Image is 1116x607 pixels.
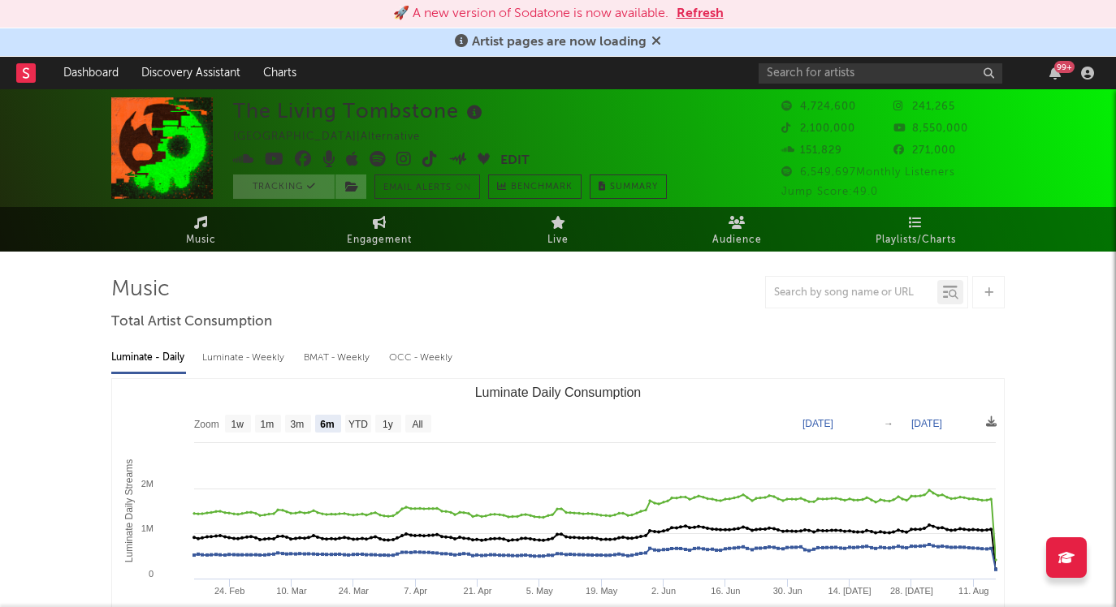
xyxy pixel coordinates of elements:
[511,178,573,197] span: Benchmark
[802,418,833,429] text: [DATE]
[590,174,667,199] button: Summary
[123,459,135,562] text: Luminate Daily Streams
[781,101,856,112] span: 4,724,600
[290,207,469,252] a: Engagement
[469,207,647,252] a: Live
[893,145,956,156] span: 271,000
[202,344,288,372] div: Luminate - Weekly
[586,586,618,596] text: 19. May
[893,101,955,112] span: 241,265
[781,167,955,178] span: 6,549,697 Monthly Listeners
[252,57,308,89] a: Charts
[893,123,968,134] span: 8,550,000
[610,183,658,192] span: Summary
[475,385,642,399] text: Luminate Daily Consumption
[911,418,942,429] text: [DATE]
[233,127,439,147] div: [GEOGRAPHIC_DATA] | Alternative
[647,207,826,252] a: Audience
[711,586,740,596] text: 16. Jun
[766,286,937,299] input: Search by song name or URL
[276,586,307,596] text: 10. Mar
[111,312,272,332] span: Total Artist Consumption
[111,207,290,252] a: Music
[214,586,244,596] text: 24. Feb
[383,419,393,430] text: 1y
[781,123,855,134] span: 2,100,000
[304,344,373,372] div: BMAT - Weekly
[826,207,1005,252] a: Playlists/Charts
[958,586,988,596] text: 11. Aug
[141,479,154,489] text: 2M
[876,230,956,250] span: Playlists/Charts
[233,97,487,124] div: The Living Tombstone
[233,174,335,199] button: Tracking
[781,187,878,197] span: Jump Score: 49.0
[389,344,454,372] div: OCC - Weekly
[781,145,842,156] span: 151,829
[884,418,893,429] text: →
[141,523,154,533] text: 1M
[339,586,370,596] text: 24. Mar
[320,419,334,430] text: 6m
[488,174,582,199] a: Benchmark
[472,36,647,49] span: Artist pages are now loading
[547,230,569,250] span: Live
[464,586,492,596] text: 21. Apr
[500,151,530,171] button: Edit
[393,4,668,24] div: 🚀 A new version of Sodatone is now available.
[773,586,802,596] text: 30. Jun
[1049,67,1061,80] button: 99+
[651,36,661,49] span: Dismiss
[412,419,422,430] text: All
[149,569,154,579] text: 0
[526,586,554,596] text: 5. May
[712,230,762,250] span: Audience
[651,586,676,596] text: 2. Jun
[348,419,368,430] text: YTD
[759,63,1002,84] input: Search for artists
[130,57,252,89] a: Discovery Assistant
[828,586,872,596] text: 14. [DATE]
[52,57,130,89] a: Dashboard
[186,230,216,250] span: Music
[261,419,275,430] text: 1m
[1054,61,1075,73] div: 99 +
[374,174,480,199] button: Email AlertsOn
[404,586,427,596] text: 7. Apr
[456,183,471,192] em: On
[194,419,219,430] text: Zoom
[291,419,305,430] text: 3m
[890,586,933,596] text: 28. [DATE]
[231,419,244,430] text: 1w
[347,230,412,250] span: Engagement
[677,4,724,24] button: Refresh
[111,344,186,372] div: Luminate - Daily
